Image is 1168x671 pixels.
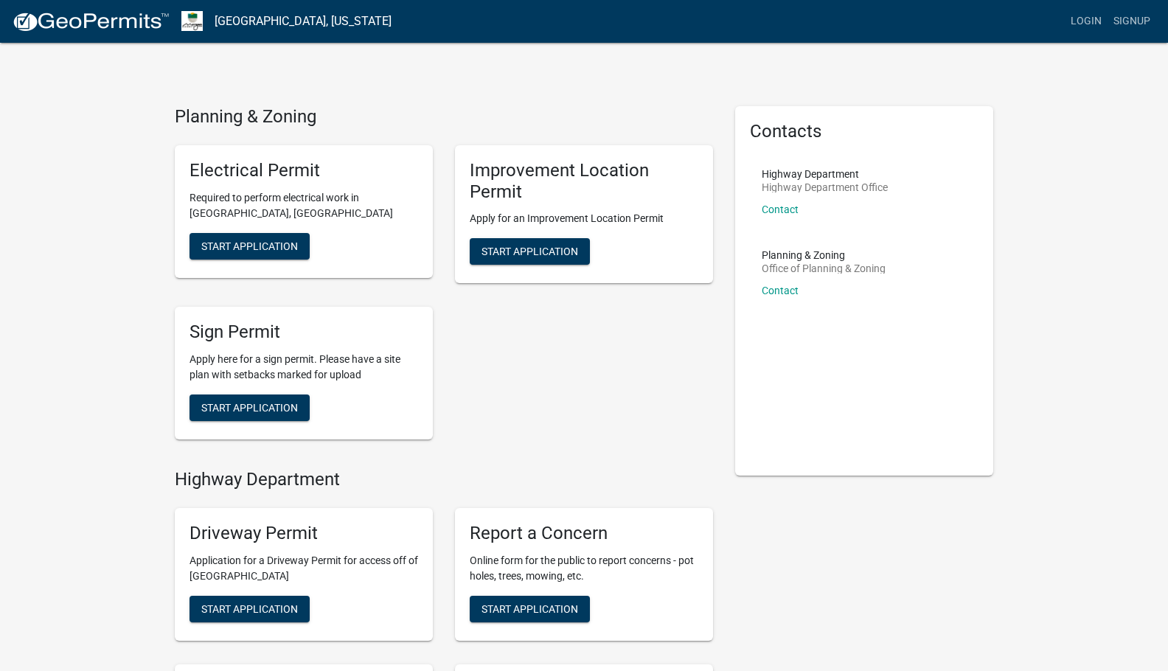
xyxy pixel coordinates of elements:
[750,121,978,142] h5: Contacts
[470,553,698,584] p: Online form for the public to report concerns - pot holes, trees, mowing, etc.
[215,9,392,34] a: [GEOGRAPHIC_DATA], [US_STATE]
[762,263,886,274] p: Office of Planning & Zoning
[762,169,888,179] p: Highway Department
[181,11,203,31] img: Morgan County, Indiana
[201,240,298,251] span: Start Application
[190,233,310,260] button: Start Application
[762,182,888,192] p: Highway Department Office
[470,238,590,265] button: Start Application
[482,602,578,614] span: Start Application
[175,106,713,128] h4: Planning & Zoning
[201,402,298,414] span: Start Application
[482,246,578,257] span: Start Application
[190,553,418,584] p: Application for a Driveway Permit for access off of [GEOGRAPHIC_DATA]
[762,204,799,215] a: Contact
[1108,7,1156,35] a: Signup
[190,596,310,622] button: Start Application
[762,285,799,296] a: Contact
[190,160,418,181] h5: Electrical Permit
[470,523,698,544] h5: Report a Concern
[762,250,886,260] p: Planning & Zoning
[470,596,590,622] button: Start Application
[470,211,698,226] p: Apply for an Improvement Location Permit
[201,602,298,614] span: Start Application
[190,190,418,221] p: Required to perform electrical work in [GEOGRAPHIC_DATA], [GEOGRAPHIC_DATA]
[470,160,698,203] h5: Improvement Location Permit
[175,469,713,490] h4: Highway Department
[190,394,310,421] button: Start Application
[1065,7,1108,35] a: Login
[190,321,418,343] h5: Sign Permit
[190,523,418,544] h5: Driveway Permit
[190,352,418,383] p: Apply here for a sign permit. Please have a site plan with setbacks marked for upload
